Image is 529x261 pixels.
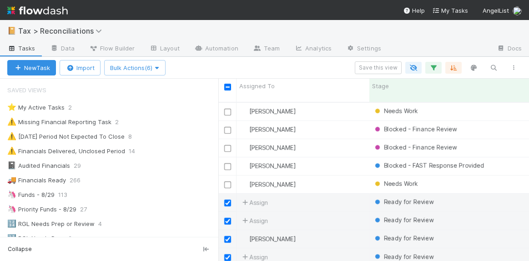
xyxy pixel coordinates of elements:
[373,143,457,152] div: Blocked - Finance Review
[68,233,81,244] span: 3
[373,125,457,133] span: Blocked - Finance Review
[224,200,231,206] input: Toggle Row Selected
[249,162,295,170] span: [PERSON_NAME]
[7,131,125,142] div: [DATE] Period Not Expected To Close
[129,146,144,157] span: 14
[249,181,295,188] span: [PERSON_NAME]
[7,160,70,171] div: Audited Financials
[249,108,295,115] span: [PERSON_NAME]
[240,161,295,171] div: [PERSON_NAME]
[7,205,16,213] span: 🦄
[403,6,425,15] div: Help
[224,145,231,152] input: Toggle Row Selected
[7,204,76,215] div: Priority Funds - 8/29
[241,235,248,242] img: avatar_85833754-9fc2-4f19-a44b-7938606ee299.png
[7,44,35,53] span: Tasks
[241,126,248,133] img: avatar_030f5503-c087-43c2-95d1-dd8963b2926c.png
[7,103,16,111] span: ⭐
[483,7,509,14] span: AngelList
[224,236,231,243] input: Toggle Row Selected
[7,176,16,184] span: 🚚
[115,116,128,128] span: 2
[224,109,231,115] input: Toggle Row Selected
[373,180,418,187] span: Needs Work
[7,60,56,75] button: NewTask
[241,162,248,170] img: avatar_705f3a58-2659-4f93-91ad-7a5be837418b.png
[240,125,295,134] div: [PERSON_NAME]
[7,147,16,155] span: ⚠️
[373,253,434,260] span: Ready for Review
[224,127,231,134] input: Toggle Row Selected
[240,216,268,225] span: Assign
[355,61,402,74] button: Save this view
[373,198,434,206] span: Ready for Review
[513,6,522,15] img: avatar_85833754-9fc2-4f19-a44b-7938606ee299.png
[287,42,339,56] a: Analytics
[70,175,90,186] span: 266
[7,27,16,35] span: 📔
[246,42,287,56] a: Team
[74,160,90,171] span: 29
[240,198,268,207] span: Assign
[373,162,484,169] span: Blocked - FAST Response Provided
[249,235,295,242] span: [PERSON_NAME]
[7,161,16,169] span: 📓
[68,102,81,113] span: 2
[489,42,529,56] a: Docs
[187,42,246,56] a: Automation
[7,234,16,242] span: 🔢
[240,180,295,189] div: [PERSON_NAME]
[373,125,457,134] div: Blocked - Finance Review
[373,216,434,225] div: Ready for Review
[18,26,106,35] span: Tax > Reconciliations
[373,144,457,151] span: Blocked - Finance Review
[7,102,65,113] div: My Active Tasks
[7,175,66,186] div: Financials Ready
[339,42,388,56] a: Settings
[240,143,295,152] div: [PERSON_NAME]
[373,252,434,261] div: Ready for Review
[240,234,295,243] div: [PERSON_NAME]
[373,235,434,242] span: Ready for Review
[7,116,111,128] div: Missing Financial Reporting Task
[249,126,295,133] span: [PERSON_NAME]
[7,233,65,244] div: RGL Needs Prep
[7,118,16,125] span: ⚠️
[98,218,111,230] span: 4
[224,163,231,170] input: Toggle Row Selected
[60,60,101,75] button: Import
[142,42,187,56] a: Layout
[110,64,160,71] span: Bulk Actions (6)
[373,107,418,115] span: Needs Work
[7,189,55,201] div: Funds - 8/29
[240,107,295,116] div: [PERSON_NAME]
[224,254,231,261] input: Toggle Row Selected
[7,218,95,230] div: RGL Needs Prep or Review
[239,81,275,90] span: Assigned To
[224,218,231,225] input: Toggle Row Selected
[224,84,231,90] input: Toggle All Rows Selected
[373,216,434,224] span: Ready for Review
[7,146,125,157] div: Financials Delivered, Unclosed Period
[8,245,32,253] span: Collapse
[58,189,76,201] span: 113
[432,6,468,15] a: My Tasks
[373,234,434,243] div: Ready for Review
[241,108,248,115] img: avatar_cfa6ccaa-c7d9-46b3-b608-2ec56ecf97ad.png
[7,132,16,140] span: ⚠️
[373,161,484,170] div: Blocked - FAST Response Provided
[249,144,295,151] span: [PERSON_NAME]
[128,131,141,142] span: 8
[372,81,389,90] span: Stage
[224,181,231,188] input: Toggle Row Selected
[80,204,96,215] span: 27
[7,3,68,18] img: logo-inverted-e16ddd16eac7371096b0.svg
[104,60,166,75] button: Bulk Actions(6)
[241,144,248,151] img: avatar_fee1282a-8af6-4c79-b7c7-bf2cfad99775.png
[7,81,46,99] span: Saved Views
[373,106,418,115] div: Needs Work
[7,191,16,198] span: 🦄
[89,44,135,53] span: Flow Builder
